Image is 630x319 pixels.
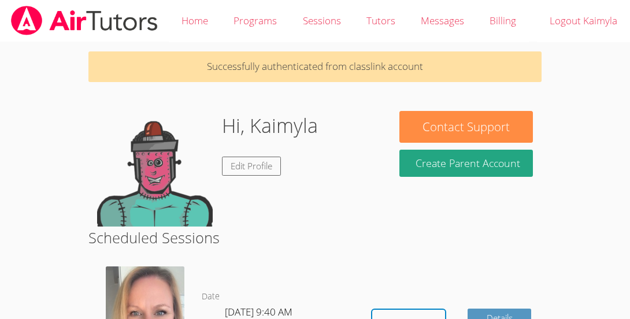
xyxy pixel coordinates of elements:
dt: Date [202,290,220,304]
p: Successfully authenticated from classlink account [88,51,542,82]
h2: Scheduled Sessions [88,227,542,248]
img: default.png [97,111,213,227]
h1: Hi, Kaimyla [222,111,318,140]
span: [DATE] 9:40 AM [225,305,292,318]
a: Edit Profile [222,157,281,176]
button: Contact Support [399,111,532,143]
img: airtutors_banner-c4298cdbf04f3fff15de1276eac7730deb9818008684d7c2e4769d2f7ddbe033.png [10,6,159,35]
span: Messages [421,14,464,27]
button: Create Parent Account [399,150,532,177]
